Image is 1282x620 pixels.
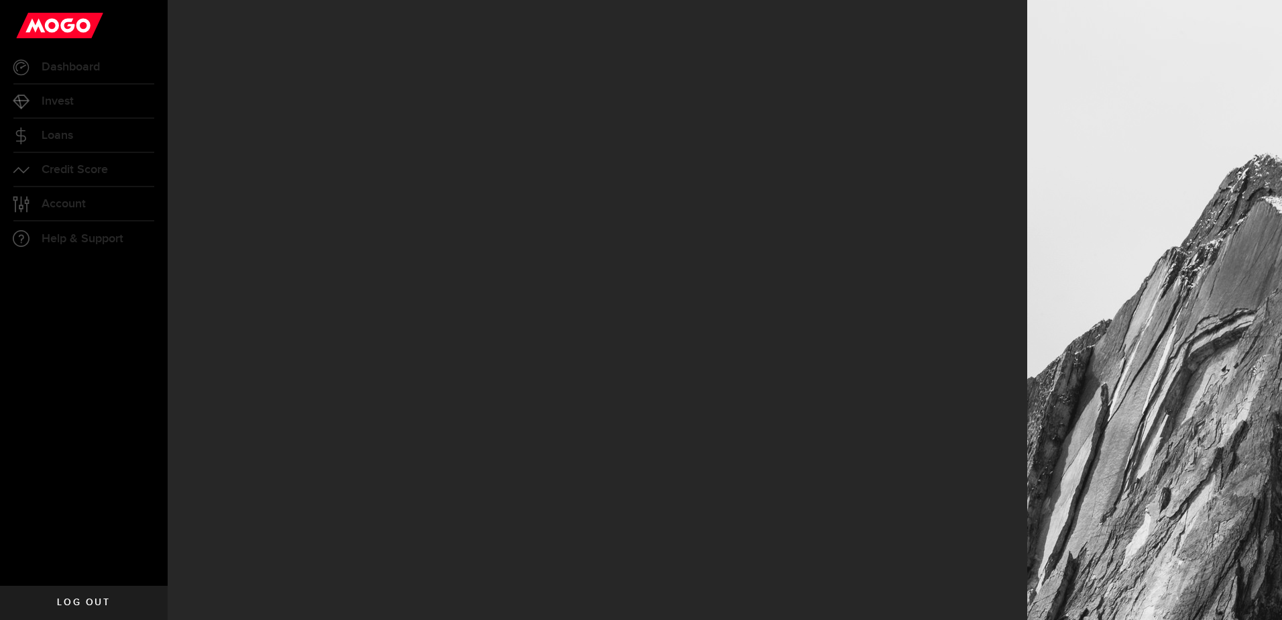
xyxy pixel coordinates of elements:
span: Log out [57,598,110,607]
span: Loans [42,130,73,142]
span: Invest [42,95,74,107]
span: Dashboard [42,61,100,73]
span: Account [42,198,86,210]
span: Credit Score [42,164,108,176]
span: Help & Support [42,233,123,245]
